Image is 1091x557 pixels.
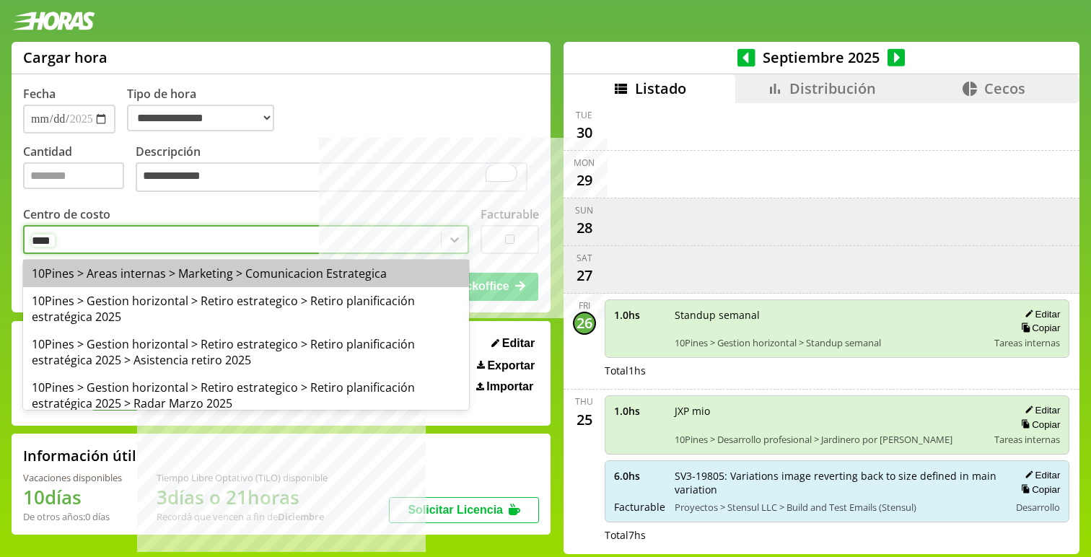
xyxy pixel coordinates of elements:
[675,501,1000,514] span: Proyectos > Stensul LLC > Build and Test Emails (Stensul)
[23,374,469,417] div: 10Pines > Gestion horizontal > Retiro estrategico > Retiro planificación estratégica 2025 > Radar...
[577,252,592,264] div: Sat
[605,364,1070,377] div: Total 1 hs
[1016,501,1060,514] span: Desarrollo
[23,86,56,102] label: Fecha
[389,497,539,523] button: Solicitar Licencia
[614,308,665,322] span: 1.0 hs
[127,86,286,133] label: Tipo de hora
[136,144,539,196] label: Descripción
[575,395,593,408] div: Thu
[487,359,535,372] span: Exportar
[1020,308,1060,320] button: Editar
[984,79,1025,98] span: Cecos
[127,105,274,131] select: Tipo de hora
[573,312,596,335] div: 26
[23,48,108,67] h1: Cargar hora
[473,359,539,373] button: Exportar
[23,260,469,287] div: 10Pines > Areas internas > Marketing > Comunicacion Estrategica
[12,12,95,30] img: logotipo
[408,504,503,516] span: Solicitar Licencia
[575,204,593,216] div: Sun
[23,446,136,465] h2: Información útil
[23,206,110,222] label: Centro de costo
[502,337,535,350] span: Editar
[755,48,888,67] span: Septiembre 2025
[573,169,596,192] div: 29
[573,121,596,144] div: 30
[573,408,596,431] div: 25
[675,336,985,349] span: 10Pines > Gestion horizontal > Standup semanal
[994,336,1060,349] span: Tareas internas
[23,471,122,484] div: Vacaciones disponibles
[1017,418,1060,431] button: Copiar
[576,109,592,121] div: Tue
[635,79,686,98] span: Listado
[574,157,595,169] div: Mon
[23,484,122,510] h1: 10 días
[675,308,985,322] span: Standup semanal
[614,500,665,514] span: Facturable
[605,528,1070,542] div: Total 7 hs
[614,469,665,483] span: 6.0 hs
[1020,469,1060,481] button: Editar
[400,280,509,292] span: Enviar al backoffice
[487,336,539,351] button: Editar
[23,510,122,523] div: De otros años: 0 días
[675,469,1000,496] span: SV3-19805: Variations image reverting back to size defined in main variation
[675,433,985,446] span: 10Pines > Desarrollo profesional > Jardinero por [PERSON_NAME]
[23,144,136,196] label: Cantidad
[23,330,469,374] div: 10Pines > Gestion horizontal > Retiro estrategico > Retiro planificación estratégica 2025 > Asist...
[614,404,665,418] span: 1.0 hs
[573,216,596,240] div: 28
[136,162,527,193] textarea: To enrich screen reader interactions, please activate Accessibility in Grammarly extension settings
[573,264,596,287] div: 27
[157,471,328,484] div: Tiempo Libre Optativo (TiLO) disponible
[1017,322,1060,334] button: Copiar
[579,299,590,312] div: Fri
[1020,404,1060,416] button: Editar
[675,404,985,418] span: JXP mio
[157,484,328,510] h1: 3 días o 21 horas
[564,103,1079,552] div: scrollable content
[789,79,876,98] span: Distribución
[23,287,469,330] div: 10Pines > Gestion horizontal > Retiro estrategico > Retiro planificación estratégica 2025
[278,510,324,523] b: Diciembre
[157,510,328,523] div: Recordá que vencen a fin de
[486,380,533,393] span: Importar
[23,162,124,189] input: Cantidad
[481,206,539,222] label: Facturable
[1017,483,1060,496] button: Copiar
[994,433,1060,446] span: Tareas internas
